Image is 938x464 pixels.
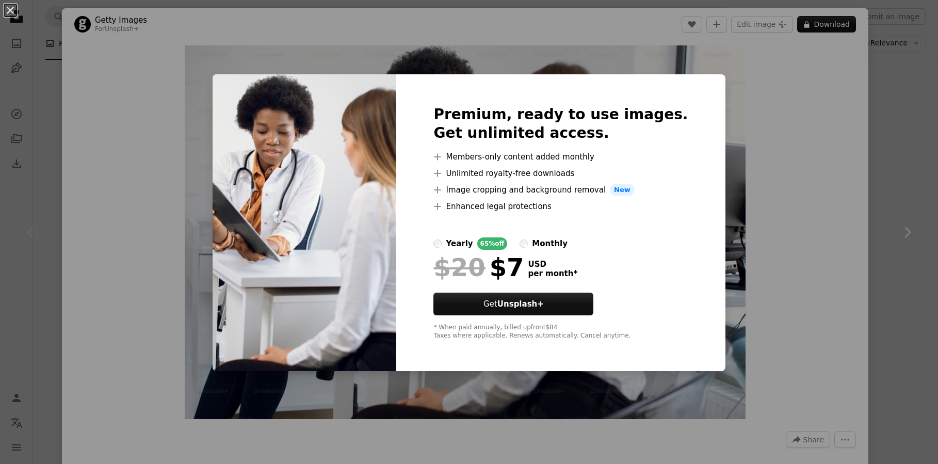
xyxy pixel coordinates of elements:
li: Image cropping and background removal [433,184,688,196]
span: New [610,184,635,196]
div: 65% off [477,237,508,250]
input: yearly65%off [433,239,442,248]
li: Enhanced legal protections [433,200,688,213]
strong: Unsplash+ [497,299,544,309]
div: * When paid annually, billed upfront $84 Taxes where applicable. Renews automatically. Cancel any... [433,324,688,340]
input: monthly [520,239,528,248]
div: yearly [446,237,473,250]
img: premium_photo-1661688676606-85faf6ea4712 [213,74,396,372]
li: Unlimited royalty-free downloads [433,167,688,180]
li: Members-only content added monthly [433,151,688,163]
span: per month * [528,269,577,278]
span: $20 [433,254,485,281]
button: GetUnsplash+ [433,293,593,315]
h2: Premium, ready to use images. Get unlimited access. [433,105,688,142]
span: USD [528,260,577,269]
div: $7 [433,254,524,281]
div: monthly [532,237,568,250]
